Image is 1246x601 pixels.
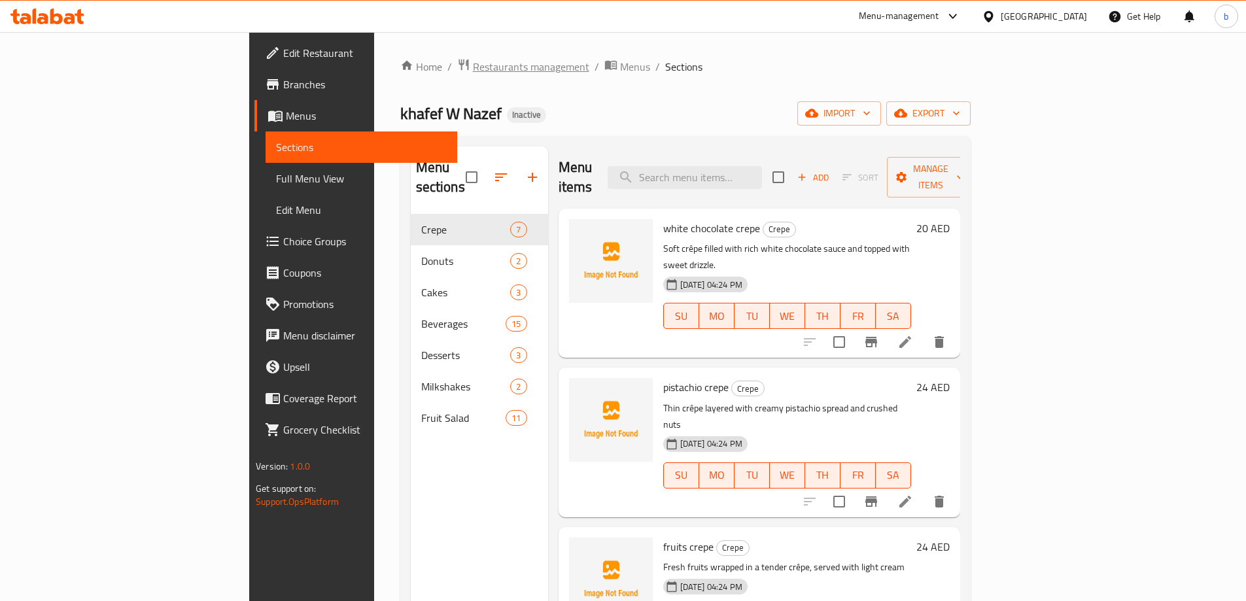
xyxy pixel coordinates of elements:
a: Full Menu View [266,163,457,194]
p: Thin crêpe layered with creamy pistachio spread and crushed nuts [663,400,911,433]
span: FR [846,466,871,485]
span: Branches [283,77,447,92]
span: Crepe [421,222,511,237]
button: TH [805,303,840,329]
div: Milkshakes2 [411,371,548,402]
span: Full Menu View [276,171,447,186]
a: Edit menu item [897,494,913,509]
div: items [510,222,527,237]
h6: 24 AED [916,538,950,556]
span: Select section [765,163,792,191]
span: Desserts [421,347,511,363]
span: SA [881,307,906,326]
button: import [797,101,881,126]
div: items [510,379,527,394]
span: SA [881,466,906,485]
div: Crepe [716,540,750,556]
span: khafef W Nazef [400,99,502,128]
a: Menus [254,100,457,131]
span: pistachio crepe [663,377,729,397]
span: TU [740,466,765,485]
a: Edit Menu [266,194,457,226]
span: 3 [511,286,526,299]
span: Crepe [763,222,795,237]
span: Add [795,170,831,185]
button: Add section [517,162,548,193]
a: Sections [266,131,457,163]
span: Cakes [421,284,511,300]
span: Menu disclaimer [283,328,447,343]
button: MO [699,462,735,489]
a: Restaurants management [457,58,589,75]
span: Donuts [421,253,511,269]
span: Menus [286,108,447,124]
li: / [595,59,599,75]
span: fruits crepe [663,537,714,557]
button: TU [735,462,770,489]
span: Get support on: [256,480,316,497]
a: Choice Groups [254,226,457,257]
span: Coupons [283,265,447,281]
a: Coupons [254,257,457,288]
span: Crepe [732,381,764,396]
div: Desserts3 [411,339,548,371]
button: MO [699,303,735,329]
button: FR [840,462,876,489]
span: export [897,105,960,122]
span: 7 [511,224,526,236]
a: Grocery Checklist [254,414,457,445]
span: Upsell [283,359,447,375]
button: Add [792,167,834,188]
div: Crepe [763,222,796,237]
span: import [808,105,871,122]
nav: Menu sections [411,209,548,439]
span: 15 [506,318,526,330]
div: Donuts2 [411,245,548,277]
span: white chocolate crepe [663,218,760,238]
span: 2 [511,381,526,393]
span: Coverage Report [283,390,447,406]
span: SU [669,307,694,326]
span: Add item [792,167,834,188]
span: Restaurants management [473,59,589,75]
a: Upsell [254,351,457,383]
span: WE [775,307,800,326]
span: Sort sections [485,162,517,193]
img: pistachio crepe [569,378,653,462]
span: 2 [511,255,526,267]
div: Crepe [731,381,765,396]
h6: 20 AED [916,219,950,237]
div: Crepe7 [411,214,548,245]
a: Coverage Report [254,383,457,414]
button: Branch-specific-item [856,326,887,358]
span: Menus [620,59,650,75]
a: Menu disclaimer [254,320,457,351]
button: SA [876,303,911,329]
button: SU [663,303,699,329]
div: Beverages15 [411,308,548,339]
p: Soft crêpe filled with rich white chocolate sauce and topped with sweet drizzle. [663,241,911,273]
a: Branches [254,69,457,100]
h2: Menu items [559,158,593,197]
span: Milkshakes [421,379,511,394]
span: Manage items [897,161,964,194]
span: Crepe [717,540,749,555]
span: Edit Menu [276,202,447,218]
span: Promotions [283,296,447,312]
img: white chocolate crepe [569,219,653,303]
button: delete [924,326,955,358]
input: search [608,166,762,189]
span: Select section first [834,167,887,188]
span: Sections [276,139,447,155]
div: items [510,253,527,269]
div: Cakes3 [411,277,548,308]
p: Fresh fruits wrapped in a tender crêpe, served with light cream [663,559,911,575]
button: TH [805,462,840,489]
li: / [655,59,660,75]
button: Manage items [887,157,975,197]
span: Select to update [825,488,853,515]
span: Choice Groups [283,233,447,249]
span: Edit Restaurant [283,45,447,61]
span: Sections [665,59,702,75]
span: TH [810,307,835,326]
